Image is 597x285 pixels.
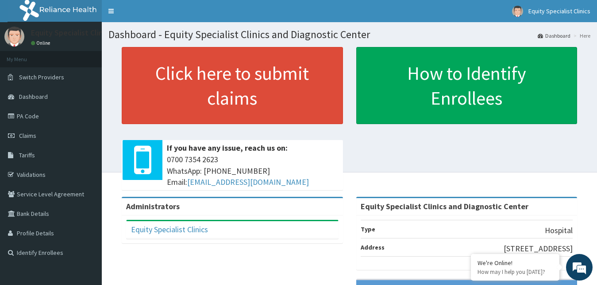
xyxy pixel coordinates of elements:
a: [EMAIL_ADDRESS][DOMAIN_NAME] [187,177,309,187]
b: Address [361,243,385,251]
span: Tariffs [19,151,35,159]
a: Online [31,40,52,46]
a: Equity Specialist Clinics [131,224,208,234]
span: Claims [19,132,36,140]
strong: Equity Specialist Clinics and Diagnostic Center [361,201,528,211]
p: Equity Specialist Clinics [31,29,112,37]
a: Dashboard [538,32,570,39]
p: How may I help you today? [478,268,553,276]
span: 0700 7354 2623 WhatsApp: [PHONE_NUMBER] Email: [167,154,339,188]
img: User Image [512,6,523,17]
b: If you have any issue, reach us on: [167,143,288,153]
b: Type [361,225,375,233]
a: Click here to submit claims [122,47,343,124]
a: How to Identify Enrollees [356,47,578,124]
h1: Dashboard - Equity Specialist Clinics and Diagnostic Center [108,29,590,40]
div: We're Online! [478,259,553,267]
p: Hospital [545,225,573,236]
span: Dashboard [19,93,48,101]
b: Administrators [126,201,180,211]
img: User Image [4,27,24,47]
span: Equity Specialist Clinics [528,7,590,15]
p: [STREET_ADDRESS] [504,243,573,254]
span: Switch Providers [19,73,64,81]
li: Here [571,32,590,39]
